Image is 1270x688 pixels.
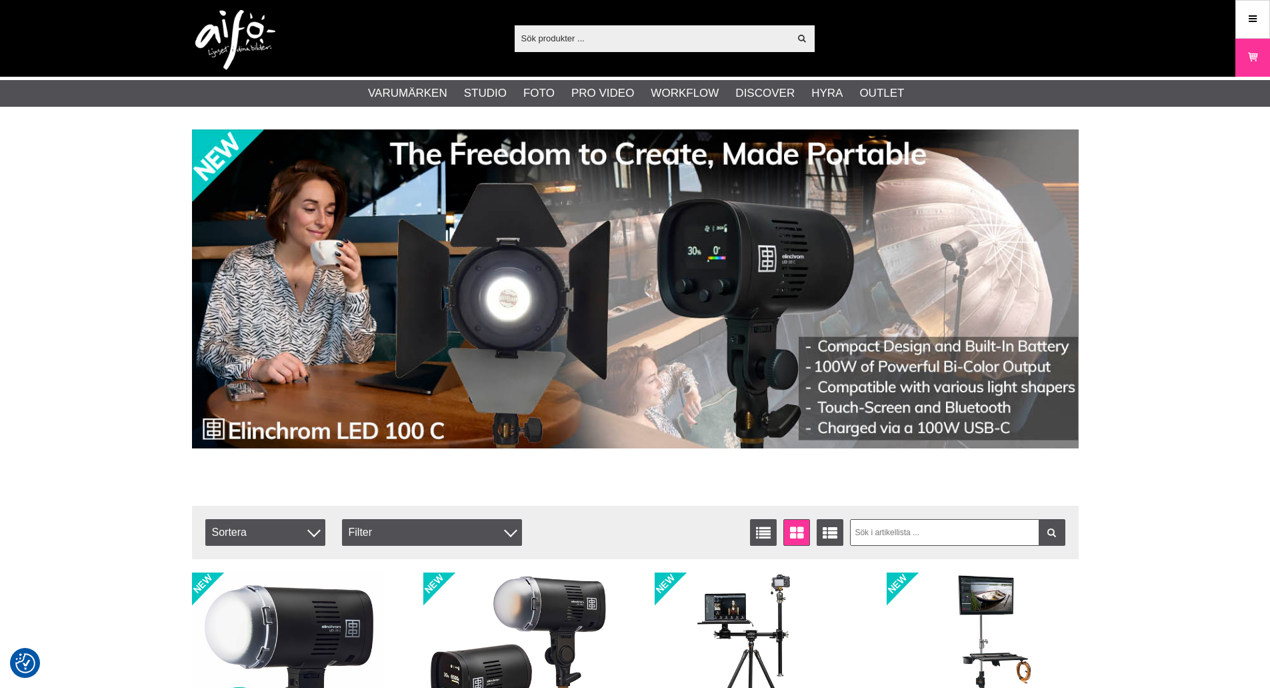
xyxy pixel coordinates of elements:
input: Sök produkter ... [515,28,790,48]
a: Filtrera [1039,519,1065,546]
input: Sök i artikellista ... [850,519,1065,546]
a: Utökad listvisning [817,519,843,546]
a: Listvisning [750,519,777,546]
a: Outlet [859,85,904,102]
span: Sortera [205,519,325,546]
a: Workflow [651,85,719,102]
a: Varumärken [368,85,447,102]
button: Samtyckesinställningar [15,651,35,675]
a: Discover [735,85,795,102]
img: Annons:002 banner-elin-led100c11390x.jpg [192,129,1079,448]
img: Revisit consent button [15,653,35,673]
a: Studio [464,85,507,102]
a: Foto [523,85,555,102]
img: logo.png [195,10,275,70]
a: Hyra [811,85,843,102]
a: Pro Video [571,85,634,102]
div: Filter [342,519,522,546]
a: Fönstervisning [783,519,810,546]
